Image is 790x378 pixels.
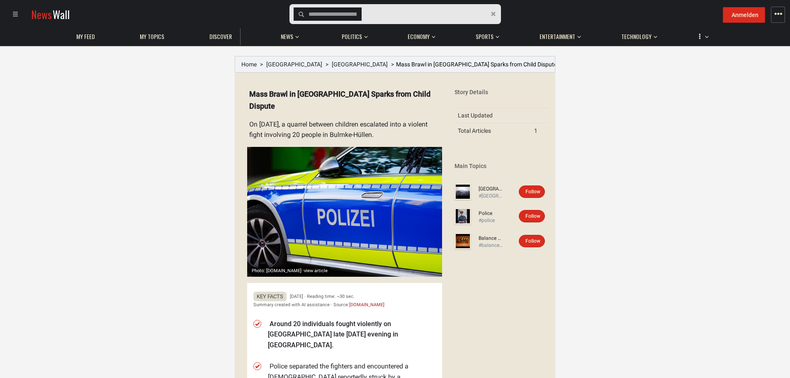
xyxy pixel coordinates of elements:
a: Economy [404,29,434,45]
button: Politics [338,25,368,45]
a: Entertainment [535,29,579,45]
span: News [281,33,293,40]
span: view article [304,268,328,273]
td: 1 [531,123,549,139]
td: Total Articles [455,123,531,139]
a: [GEOGRAPHIC_DATA] [266,61,322,68]
img: Profile picture of Police [455,208,471,224]
span: Follow [525,238,540,244]
a: [GEOGRAPHIC_DATA] [479,185,503,193]
span: Economy [408,33,430,40]
div: Story Details [455,88,549,96]
a: [GEOGRAPHIC_DATA] [332,61,388,68]
span: Wall [53,7,70,22]
span: Technology [621,33,651,40]
img: Profile picture of Gelsenkirchen [455,183,471,200]
button: Technology [617,25,657,45]
span: Follow [525,213,540,219]
a: Technology [617,29,656,45]
span: Key Facts [253,292,287,301]
div: Main Topics [455,162,549,170]
a: Police [479,210,503,217]
button: Anmelden [723,7,765,23]
td: Last Updated [455,108,531,123]
li: Around 20 individuals fought violently on [GEOGRAPHIC_DATA] late [DATE] evening in [GEOGRAPHIC_DA... [268,319,436,351]
span: Politics [342,33,362,40]
span: Mass Brawl in [GEOGRAPHIC_DATA] Sparks from Child Dispute [396,61,557,68]
a: Balance weight [479,235,503,242]
a: NewsWall [31,7,70,22]
span: My topics [140,33,164,40]
button: Sports [472,25,499,45]
button: Entertainment [535,25,581,45]
div: #balance-weight [479,242,503,249]
a: News [277,29,297,45]
a: [DOMAIN_NAME] [349,302,384,307]
div: Photo: [DOMAIN_NAME] · [249,267,330,275]
a: Photo: [DOMAIN_NAME] ·view article [247,147,442,277]
span: Entertainment [540,33,575,40]
a: Politics [338,29,366,45]
span: Discover [209,33,232,40]
div: [DATE] · Reading time: ~30 sec. Summary created with AI assistance · Source: [253,293,436,308]
span: Sports [476,33,493,40]
button: Economy [404,25,435,45]
div: #[GEOGRAPHIC_DATA] [479,193,503,200]
a: Home [241,61,257,68]
div: #police [479,217,503,224]
span: News [31,7,52,22]
span: My Feed [76,33,95,40]
img: Profile picture of Balance weight [455,233,471,249]
a: Sports [472,29,498,45]
span: Anmelden [732,12,758,18]
span: Follow [525,189,540,195]
img: Preview image from derwesten.de [247,147,442,277]
button: News [277,25,301,45]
